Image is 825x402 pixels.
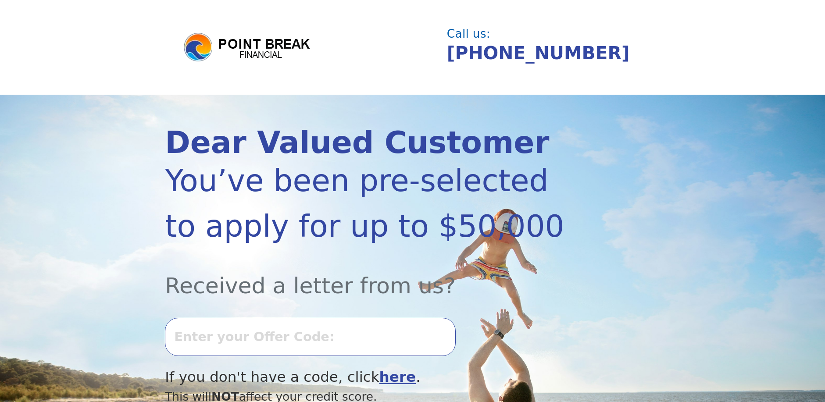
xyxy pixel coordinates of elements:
div: Dear Valued Customer [165,128,586,158]
div: If you don't have a code, click . [165,366,586,388]
a: [PHONE_NUMBER] [447,43,630,64]
div: Received a letter from us? [165,249,586,302]
div: You’ve been pre-selected to apply for up to $50,000 [165,158,586,249]
div: Call us: [447,28,653,39]
input: Enter your Offer Code: [165,318,455,356]
img: logo.png [182,32,314,63]
a: here [379,369,416,385]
